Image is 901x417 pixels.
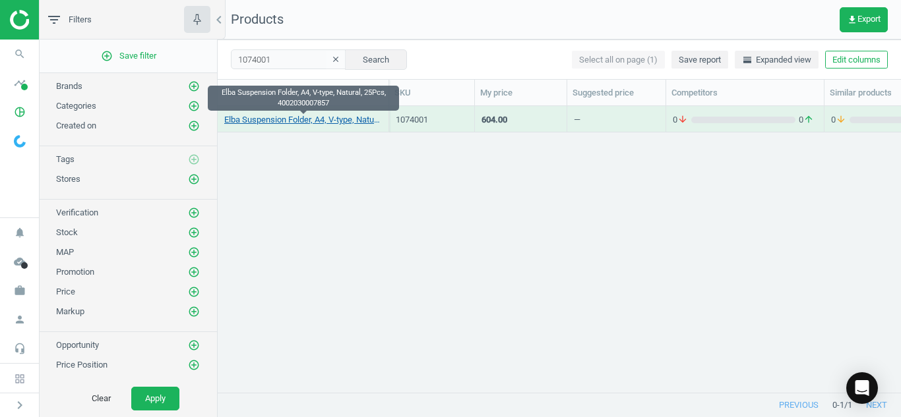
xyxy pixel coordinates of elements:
button: Edit columns [825,51,888,69]
div: — [574,114,580,130]
button: add_circle_outline [187,265,201,279]
button: add_circle_outline [187,305,201,318]
div: Suggested price [573,87,660,99]
span: MAP [56,247,74,257]
span: Stock [56,227,78,237]
button: add_circle_outline [187,153,201,166]
i: horizontal_split [742,55,753,65]
span: Created on [56,121,96,130]
button: add_circle_outline [187,358,201,372]
i: clear [331,55,340,64]
i: add_circle_outline [188,266,200,278]
span: Filters [69,14,92,26]
div: grid [218,106,901,382]
i: add_circle_outline [188,306,200,318]
span: Save report [679,54,721,66]
div: Open Intercom Messenger [846,372,878,404]
i: filter_list [46,12,62,28]
i: arrow_downward [836,114,846,126]
i: add_circle_outline [188,173,200,185]
span: Save filter [101,50,156,62]
i: chevron_right [12,397,28,413]
span: Brands [56,81,82,91]
i: add_circle_outline [188,246,200,258]
i: chevron_left [211,12,227,28]
span: Expanded view [742,54,811,66]
i: add_circle_outline [188,359,200,371]
button: add_circle_outline [187,99,201,113]
button: add_circle_outline [187,80,201,93]
img: wGWNvw8QSZomAAAAABJRU5ErkJggg== [14,135,26,148]
i: add_circle_outline [101,50,113,62]
button: get_appExport [840,7,888,32]
span: / 1 [844,399,852,411]
div: 604.00 [482,114,507,126]
button: add_circle_outline [187,173,201,186]
div: My price [480,87,561,99]
button: add_circle_outline [187,285,201,298]
button: clear [326,51,346,69]
button: add_circle_outline [187,246,201,259]
span: Select all on page (1) [579,54,658,66]
button: previous [765,393,832,417]
span: 0 - 1 [832,399,844,411]
i: add_circle_outline [188,227,200,238]
span: Opportunity [56,340,99,350]
span: Products [231,11,284,27]
i: add_circle_outline [188,80,200,92]
button: Clear [78,387,125,410]
button: Apply [131,387,179,410]
span: Price [56,287,75,296]
i: add_circle_outline [188,120,200,132]
button: horizontal_splitExpanded view [735,51,819,69]
button: add_circle_outline [187,339,201,352]
div: Elba Suspension Folder, A4, V-type, Natural, 25Pcs, 4002030007857 [208,86,399,111]
span: Export [847,14,881,25]
div: Competitors [671,87,819,99]
button: add_circle_outlineSave filter [40,43,217,69]
button: chevron_right [3,397,36,414]
button: Search [345,49,407,69]
button: Save report [671,51,728,69]
i: pie_chart_outlined [7,99,32,125]
span: Price Position [56,360,108,370]
span: Verification [56,208,98,217]
i: add_circle_outline [188,153,200,165]
i: add_circle_outline [188,286,200,298]
button: add_circle_outline [187,226,201,239]
div: SKU [394,87,469,99]
span: Tags [56,154,75,164]
img: ajHJNr6hYgQAAAAASUVORK5CYII= [10,10,104,30]
button: add_circle_outline [187,119,201,132]
span: 0 [673,114,691,126]
span: Markup [56,306,84,316]
i: headset_mic [7,336,32,361]
i: add_circle_outline [188,339,200,351]
button: next [852,393,901,417]
i: get_app [847,14,857,25]
i: add_circle_outline [188,100,200,112]
i: search [7,42,32,67]
i: work [7,278,32,303]
i: arrow_upward [803,114,814,126]
a: Elba Suspension Folder, A4, V-type, Natural, 25Pcs, 4002030007857 [224,114,382,126]
div: 1074001 [396,114,468,126]
button: add_circle_outline [187,206,201,219]
span: 0 [795,114,817,126]
button: Select all on page (1) [572,51,665,69]
i: timeline [7,70,32,96]
i: arrow_downward [677,114,688,126]
span: Categories [56,101,96,111]
span: Promotion [56,267,94,277]
i: cloud_done [7,249,32,274]
i: person [7,307,32,332]
i: notifications [7,220,32,245]
span: Stores [56,174,80,184]
i: add_circle_outline [188,207,200,219]
span: 0 [831,114,850,126]
input: SKU/Title search [231,49,346,69]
